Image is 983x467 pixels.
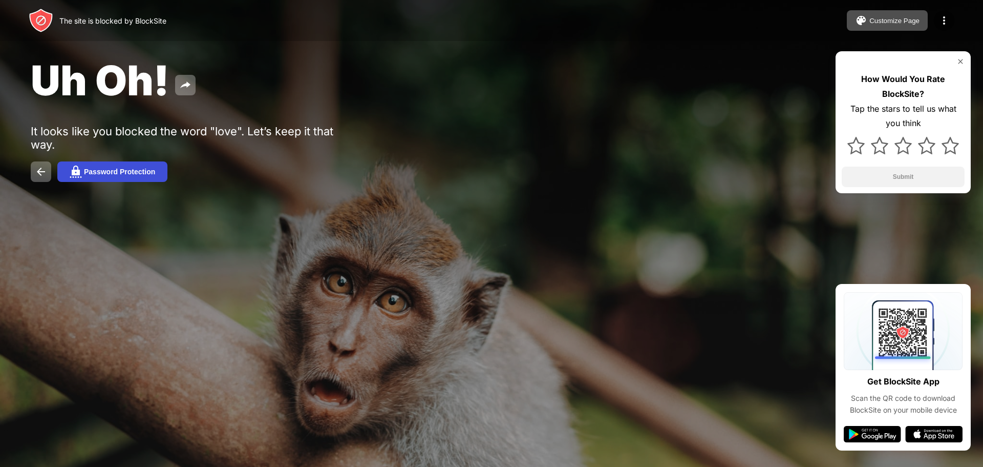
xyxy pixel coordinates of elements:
[918,137,935,154] img: star.svg
[855,14,867,27] img: pallet.svg
[29,8,53,33] img: header-logo.svg
[894,137,912,154] img: star.svg
[867,374,939,389] div: Get BlockSite App
[70,166,82,178] img: password.svg
[57,161,167,182] button: Password Protection
[844,292,963,370] img: qrcode.svg
[842,101,965,131] div: Tap the stars to tell us what you think
[871,137,888,154] img: star.svg
[35,166,47,178] img: back.svg
[31,125,347,151] div: It looks like you blocked the word "love". Let’s keep it that way.
[844,393,963,416] div: Scan the QR code to download BlockSite on your mobile device
[847,137,865,154] img: star.svg
[869,17,920,25] div: Customize Page
[179,79,191,91] img: share.svg
[942,137,959,154] img: star.svg
[842,167,965,187] button: Submit
[84,168,155,176] div: Password Protection
[59,16,166,25] div: The site is blocked by BlockSite
[847,10,928,31] button: Customize Page
[842,72,965,101] div: How Would You Rate BlockSite?
[31,55,169,105] span: Uh Oh!
[905,426,963,442] img: app-store.svg
[844,426,901,442] img: google-play.svg
[956,57,965,66] img: rate-us-close.svg
[938,14,950,27] img: menu-icon.svg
